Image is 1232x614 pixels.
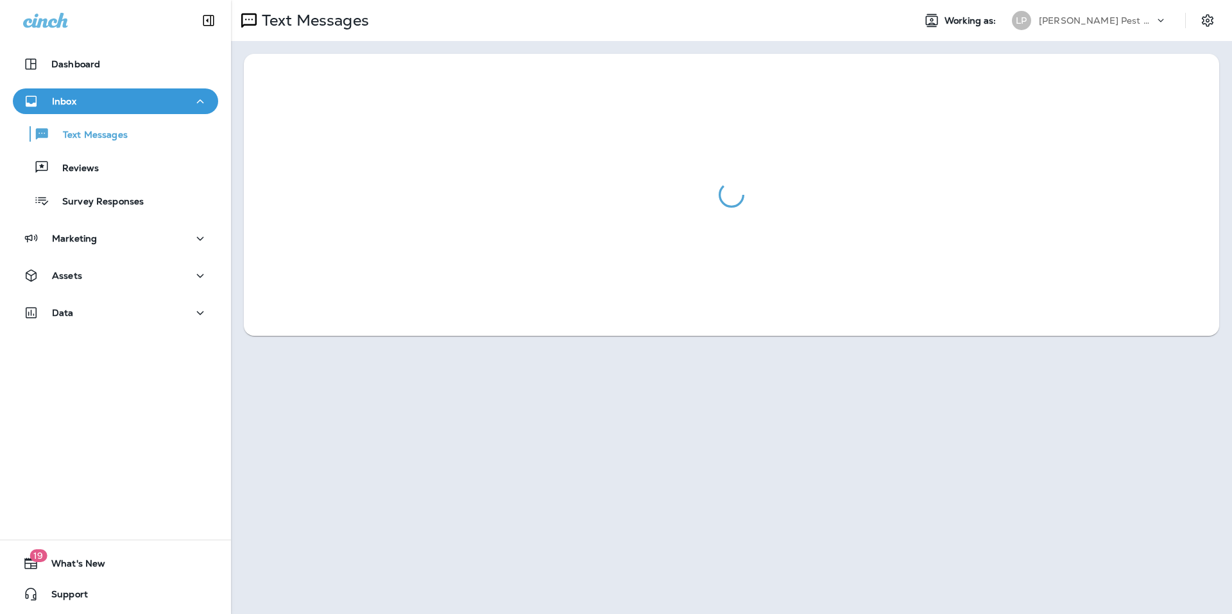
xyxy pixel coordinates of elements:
[1012,11,1031,30] div: LP
[13,187,218,214] button: Survey Responses
[1039,15,1154,26] p: [PERSON_NAME] Pest Control
[38,589,88,604] span: Support
[52,233,97,244] p: Marketing
[1196,9,1219,32] button: Settings
[13,51,218,77] button: Dashboard
[945,15,999,26] span: Working as:
[191,8,227,33] button: Collapse Sidebar
[52,270,82,281] p: Assets
[30,549,47,562] span: 19
[13,581,218,607] button: Support
[50,129,128,142] p: Text Messages
[49,196,144,208] p: Survey Responses
[52,96,76,106] p: Inbox
[13,226,218,251] button: Marketing
[13,154,218,181] button: Reviews
[13,263,218,288] button: Assets
[13,88,218,114] button: Inbox
[51,59,100,69] p: Dashboard
[257,11,369,30] p: Text Messages
[13,300,218,326] button: Data
[49,163,99,175] p: Reviews
[52,308,74,318] p: Data
[13,120,218,147] button: Text Messages
[38,558,105,574] span: What's New
[13,551,218,576] button: 19What's New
